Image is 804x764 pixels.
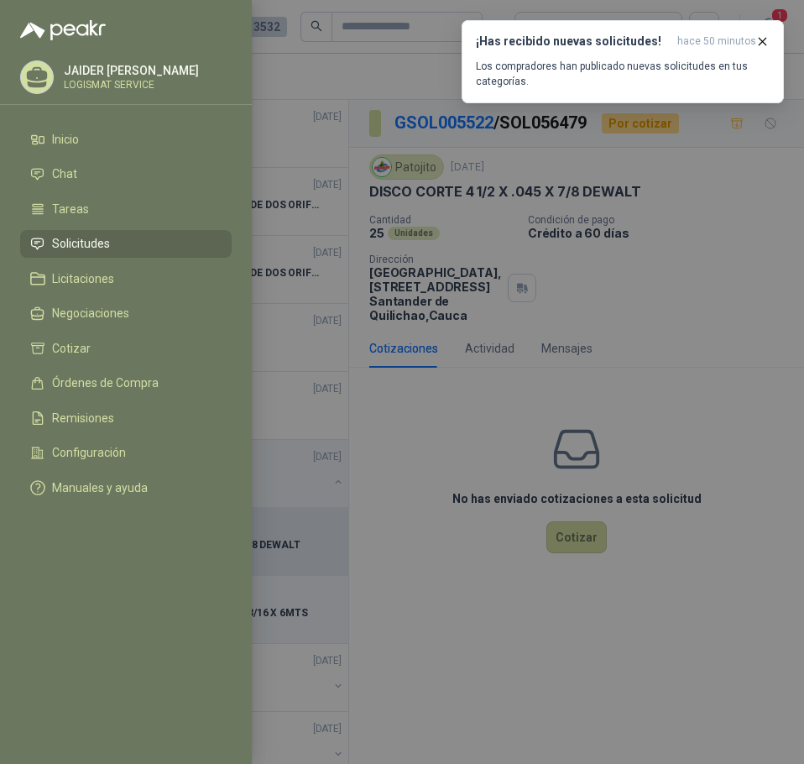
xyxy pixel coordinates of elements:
[52,133,79,146] span: Inicio
[20,160,232,189] a: Chat
[52,167,77,181] span: Chat
[20,230,232,259] a: Solicitudes
[52,481,148,495] span: Manuales y ayuda
[20,439,232,468] a: Configuración
[20,125,232,154] a: Inicio
[52,446,126,459] span: Configuración
[64,80,199,90] p: LOGISMAT SERVICE
[64,65,199,76] p: JAIDER [PERSON_NAME]
[52,272,114,285] span: Licitaciones
[20,20,106,40] img: Logo peakr
[52,411,114,425] span: Remisiones
[677,34,756,49] span: hace 50 minutos
[20,369,232,398] a: Órdenes de Compra
[52,306,129,320] span: Negociaciones
[52,237,110,250] span: Solicitudes
[20,195,232,223] a: Tareas
[20,474,232,502] a: Manuales y ayuda
[52,202,89,216] span: Tareas
[52,376,159,390] span: Órdenes de Compra
[20,404,232,432] a: Remisiones
[20,334,232,363] a: Cotizar
[476,34,671,49] h3: ¡Has recibido nuevas solicitudes!
[20,300,232,328] a: Negociaciones
[20,264,232,293] a: Licitaciones
[476,59,770,89] p: Los compradores han publicado nuevas solicitudes en tus categorías.
[462,20,784,103] button: ¡Has recibido nuevas solicitudes!hace 50 minutos Los compradores han publicado nuevas solicitudes...
[52,342,91,355] span: Cotizar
